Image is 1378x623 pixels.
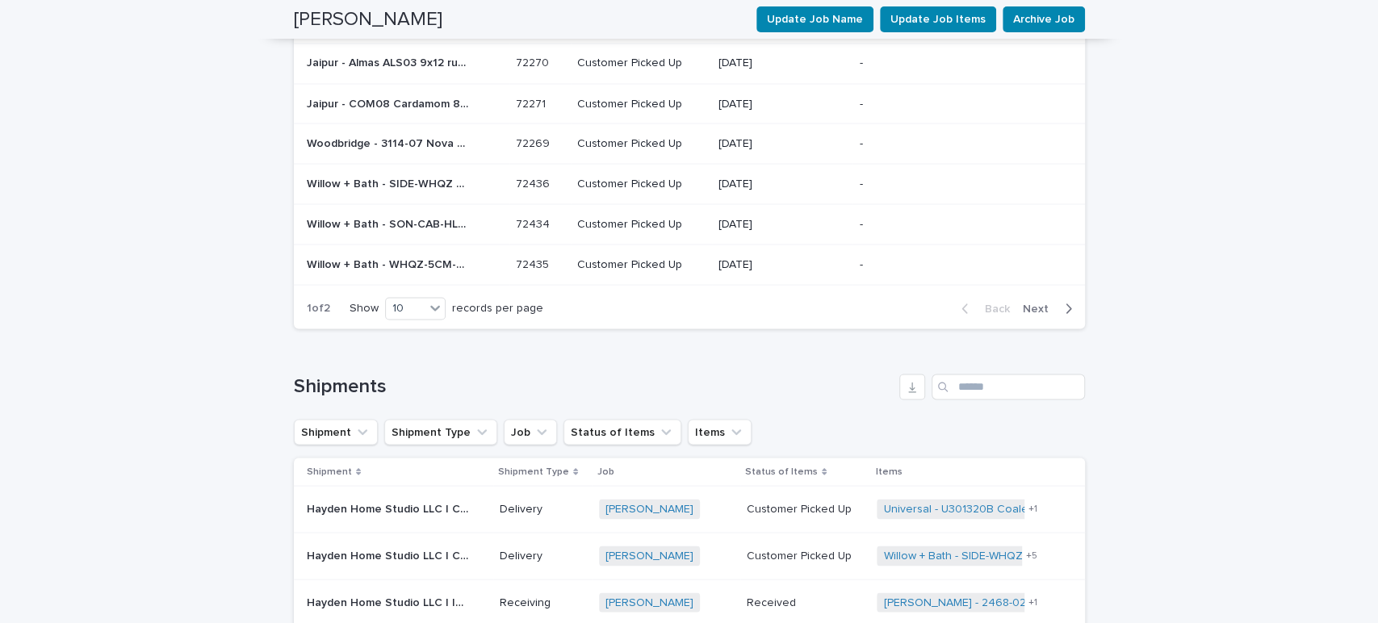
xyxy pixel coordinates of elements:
[688,419,752,445] button: Items
[294,485,1085,532] tr: Hayden Home Studio LLC | Customer Pick Up from TDC Warehouse | 24222Hayden Home Studio LLC | Cust...
[880,6,996,32] button: Update Job Items
[577,136,706,150] p: Customer Picked Up
[747,592,799,609] p: Received
[307,133,471,150] p: Woodbridge - 3114-07 Nova Sideboard | 72269
[1025,550,1037,560] span: + 5
[294,288,343,328] p: 1 of 2
[883,549,1193,562] a: Willow + Bath - SIDE-WHQZ A 21 in Sidesplash White | 72436
[452,301,543,315] p: records per page
[504,419,557,445] button: Job
[883,502,1294,516] a: Universal - U301320B Coalesce [PERSON_NAME] Bed [PERSON_NAME] | 72255
[718,257,847,271] p: [DATE]
[605,596,693,609] a: [PERSON_NAME]
[718,217,847,231] p: [DATE]
[718,56,847,70] p: [DATE]
[859,136,1020,150] p: -
[516,174,553,190] p: 72436
[718,136,847,150] p: [DATE]
[1028,597,1037,607] span: + 1
[577,56,706,70] p: Customer Picked Up
[294,419,378,445] button: Shipment
[294,8,442,31] h2: [PERSON_NAME]
[500,502,586,516] p: Delivery
[859,217,1020,231] p: -
[577,97,706,111] p: Customer Picked Up
[294,43,1085,83] tr: Jaipur - Almas ALS03 9x12 rug | 72270Jaipur - Almas ALS03 9x12 rug | 72270 7227072270 Customer Pi...
[1028,504,1037,513] span: + 1
[307,499,471,516] p: Hayden Home Studio LLC | Customer Pick Up from TDC Warehouse | 24222
[516,133,553,150] p: 72269
[605,502,693,516] a: [PERSON_NAME]
[307,462,352,480] p: Shipment
[577,217,706,231] p: Customer Picked Up
[949,301,1016,316] button: Back
[307,546,471,562] p: Hayden Home Studio LLC | Customer Pick Up from TDC Warehouse | 23988
[975,303,1010,314] span: Back
[718,97,847,111] p: [DATE]
[859,97,1020,111] p: -
[563,419,681,445] button: Status of Items
[745,462,818,480] p: Status of Items
[307,94,471,111] p: Jaipur - COM08 Cardamom 8x10 rug | 72271
[294,244,1085,284] tr: Willow + Bath - WHQZ-5CM-NH-48S 48 in. W x 22 in. D White Quartz 5 CM Straight Edge | 72435Willow...
[890,11,986,27] span: Update Job Items
[597,462,614,480] p: Job
[932,374,1085,399] input: Search
[294,83,1085,123] tr: Jaipur - COM08 Cardamom 8x10 rug | 72271Jaipur - COM08 Cardamom 8x10 rug | 72271 7227172271 Custo...
[859,56,1020,70] p: -
[307,592,471,609] p: Hayden Home Studio LLC | Inbound Shipment | 23977
[1023,303,1058,314] span: Next
[294,203,1085,244] tr: Willow + Bath - SON-CAB-HLN-47S 47 in. W x 22 in. D Sonoma Bathroom Single Sink Vanity in [GEOGRA...
[294,374,893,398] h1: Shipments
[307,214,471,231] p: Willow + Bath - SON-CAB-HLN-47S 47 in. W x 22 in. D Sonoma Bathroom Single Sink Vanity in Hale | ...
[307,174,471,190] p: Willow + Bath - SIDE-WHQZ A 21 in Sidesplash White | 72436
[386,299,425,316] div: 10
[859,257,1020,271] p: -
[1013,11,1074,27] span: Archive Job
[883,596,1228,609] a: [PERSON_NAME] - 2468-0270Z Ventura Colors Nightstand | 72767
[516,214,553,231] p: 72434
[718,177,847,190] p: [DATE]
[516,53,552,70] p: 72270
[294,123,1085,164] tr: Woodbridge - 3114-07 Nova Sideboard | 72269Woodbridge - 3114-07 Nova Sideboard | 72269 7226972269...
[307,254,471,271] p: Willow + Bath - WHQZ-5CM-NH-48S 48 in. W x 22 in. D White Quartz 5 CM Straight Edge | 72435
[875,462,902,480] p: Items
[577,257,706,271] p: Customer Picked Up
[516,94,549,111] p: 72271
[577,177,706,190] p: Customer Picked Up
[859,177,1020,190] p: -
[1003,6,1085,32] button: Archive Job
[307,53,471,70] p: Jaipur - Almas ALS03 9x12 rug | 72270
[500,549,586,562] p: Delivery
[294,532,1085,579] tr: Hayden Home Studio LLC | Customer Pick Up from TDC Warehouse | 23988Hayden Home Studio LLC | Cust...
[605,549,693,562] a: [PERSON_NAME]
[767,11,863,27] span: Update Job Name
[350,301,379,315] p: Show
[747,499,855,516] p: Customer Picked Up
[516,254,552,271] p: 72435
[294,164,1085,204] tr: Willow + Bath - SIDE-WHQZ A 21 in Sidesplash White | 72436Willow + Bath - SIDE-WHQZ A 21 in Sides...
[498,462,569,480] p: Shipment Type
[756,6,873,32] button: Update Job Name
[384,419,497,445] button: Shipment Type
[747,546,855,562] p: Customer Picked Up
[500,596,586,609] p: Receiving
[1016,301,1085,316] button: Next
